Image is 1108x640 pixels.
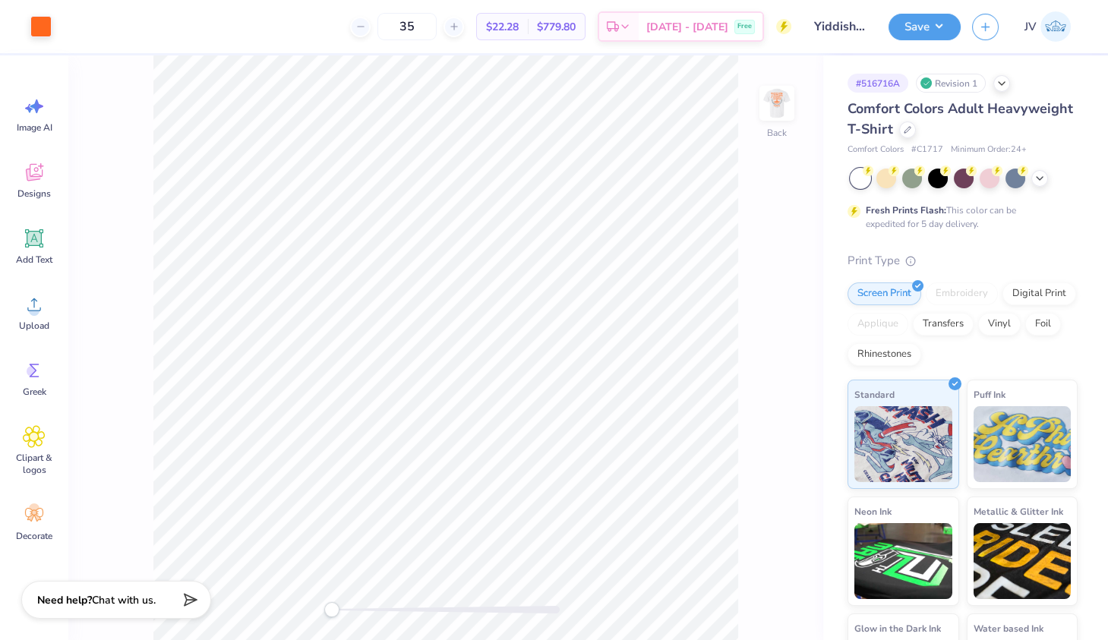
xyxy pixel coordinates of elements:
[848,74,908,93] div: # 516716A
[974,503,1063,519] span: Metallic & Glitter Ink
[854,523,952,599] img: Neon Ink
[16,530,52,542] span: Decorate
[803,11,877,42] input: Untitled Design
[866,204,946,216] strong: Fresh Prints Flash:
[848,282,921,305] div: Screen Print
[974,620,1043,636] span: Water based Ink
[911,143,943,156] span: # C1717
[767,126,787,140] div: Back
[1002,282,1076,305] div: Digital Print
[486,19,519,35] span: $22.28
[9,452,59,476] span: Clipart & logos
[951,143,1027,156] span: Minimum Order: 24 +
[866,203,1053,231] div: This color can be expedited for 5 day delivery.
[848,313,908,336] div: Applique
[974,386,1005,402] span: Puff Ink
[19,320,49,332] span: Upload
[17,188,51,200] span: Designs
[537,19,576,35] span: $779.80
[16,254,52,266] span: Add Text
[926,282,998,305] div: Embroidery
[854,503,892,519] span: Neon Ink
[646,19,728,35] span: [DATE] - [DATE]
[913,313,974,336] div: Transfers
[377,13,437,40] input: – –
[974,523,1072,599] img: Metallic & Glitter Ink
[854,620,941,636] span: Glow in the Dark Ink
[23,386,46,398] span: Greek
[1025,313,1061,336] div: Foil
[762,88,792,118] img: Back
[1040,11,1071,42] img: Jordyn Valfer
[1024,18,1037,36] span: JV
[92,593,156,607] span: Chat with us.
[978,313,1021,336] div: Vinyl
[854,406,952,482] img: Standard
[889,14,961,40] button: Save
[848,143,904,156] span: Comfort Colors
[1018,11,1078,42] a: JV
[854,386,895,402] span: Standard
[324,602,339,617] div: Accessibility label
[974,406,1072,482] img: Puff Ink
[848,343,921,366] div: Rhinestones
[848,252,1078,270] div: Print Type
[916,74,986,93] div: Revision 1
[848,99,1073,138] span: Comfort Colors Adult Heavyweight T-Shirt
[37,593,92,607] strong: Need help?
[737,21,752,32] span: Free
[17,121,52,134] span: Image AI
